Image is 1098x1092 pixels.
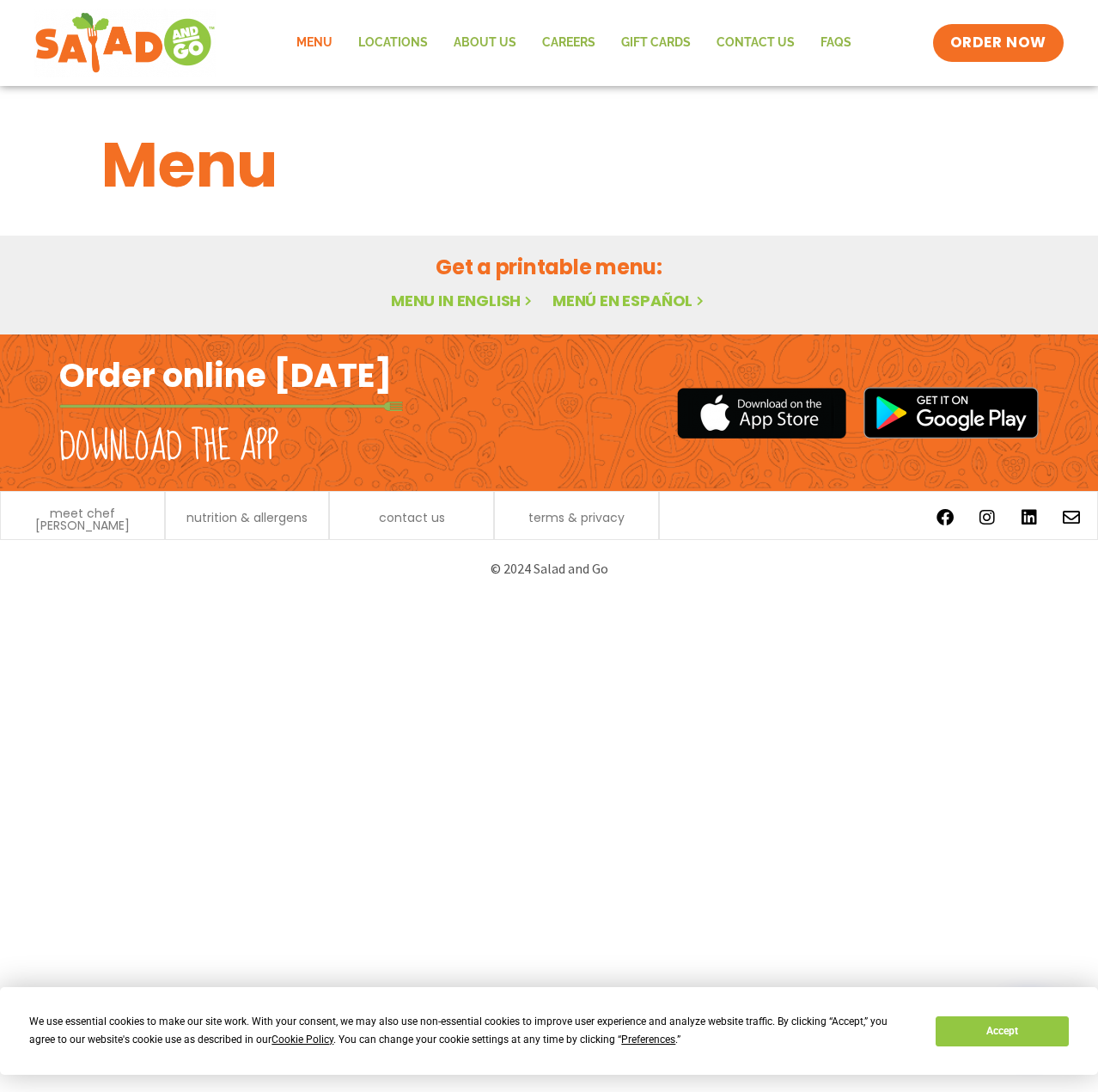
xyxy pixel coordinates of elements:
h2: Order online [DATE] [59,354,392,396]
h2: Get a printable menu: [101,252,997,282]
h2: Download the app [59,423,278,471]
a: Careers [529,23,608,63]
span: Cookie Policy [271,1034,333,1046]
a: FAQs [808,23,864,63]
a: Menú en español [552,290,707,311]
a: GIFT CARDS [608,23,704,63]
a: terms & privacy [528,512,625,524]
h1: Menu [101,119,997,212]
a: contact us [379,512,445,524]
a: About Us [441,23,529,63]
a: Menu in English [391,290,535,311]
p: © 2024 Salad and Go [68,557,1030,580]
nav: Menu [284,23,864,63]
span: ORDER NOW [950,33,1046,53]
a: Menu [284,23,345,63]
a: Contact Us [704,23,808,63]
img: fork [59,402,403,411]
button: Accept [936,1016,1068,1046]
img: appstore [677,385,846,441]
img: google_play [863,387,1039,439]
a: meet chef [PERSON_NAME] [9,507,156,531]
a: nutrition & allergens [186,512,308,524]
img: new-SAG-logo-768×292 [34,9,216,77]
a: ORDER NOW [933,24,1064,62]
a: Locations [345,23,441,63]
div: We use essential cookies to make our site work. With your consent, we may also use non-essential ... [29,1013,915,1049]
span: Preferences [621,1034,675,1046]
